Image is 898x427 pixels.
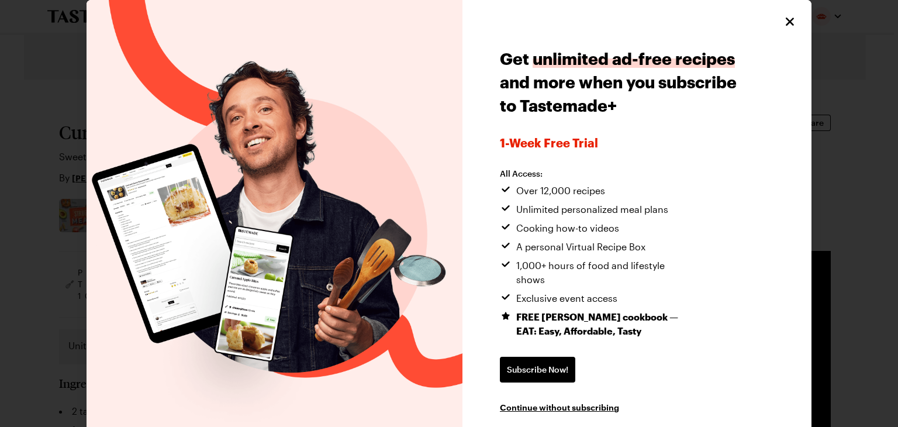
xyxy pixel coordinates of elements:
[507,364,568,376] span: Subscribe Now!
[500,136,740,150] span: 1-week Free Trial
[500,168,693,179] h2: All Access:
[500,357,575,383] a: Subscribe Now!
[533,49,735,68] span: unlimited ad-free recipes
[516,221,619,235] span: Cooking how-to videos
[516,202,668,216] span: Unlimited personalized meal plans
[516,291,617,305] span: Exclusive event access
[516,310,693,338] span: FREE [PERSON_NAME] cookbook — EAT: Easy, Affordable, Tasty
[516,184,605,198] span: Over 12,000 recipes
[500,47,740,117] h1: Get and more when you subscribe to Tastemade+
[500,401,619,413] button: Continue without subscribing
[516,259,693,287] span: 1,000+ hours of food and lifestyle shows
[782,14,797,29] button: Close
[516,240,645,254] span: A personal Virtual Recipe Box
